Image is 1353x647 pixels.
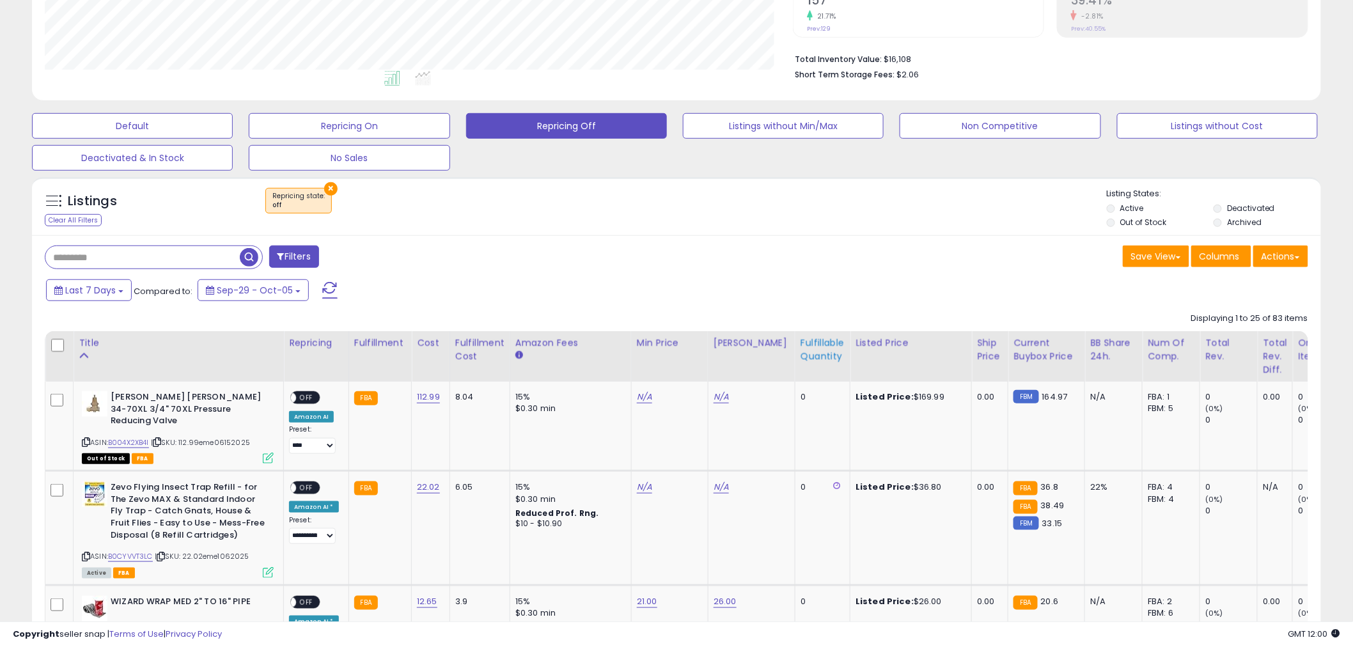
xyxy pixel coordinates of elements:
div: N/A [1263,481,1283,493]
p: Listing States: [1107,188,1321,200]
b: [PERSON_NAME] [PERSON_NAME] 34-70XL 3/4" 70XL Pressure Reducing Valve [111,391,266,430]
a: 26.00 [714,595,737,608]
div: Num of Comp. [1148,336,1194,363]
button: Save View [1123,246,1189,267]
div: BB Share 24h. [1090,336,1137,363]
a: Terms of Use [109,628,164,640]
div: 22% [1090,481,1132,493]
label: Out of Stock [1120,217,1167,228]
div: FBM: 6 [1148,607,1190,619]
div: [PERSON_NAME] [714,336,790,350]
span: OFF [296,393,317,403]
button: Deactivated & In Stock [32,145,233,171]
a: N/A [637,391,652,403]
small: (0%) [1205,403,1223,414]
h5: Listings [68,192,117,210]
a: B004X2XB4I [108,437,149,448]
b: Listed Price: [856,481,914,493]
div: 0 [1205,391,1257,403]
label: Active [1120,203,1144,214]
div: Amazon Fees [515,336,626,350]
div: 0 [1205,481,1257,493]
div: Total Rev. Diff. [1263,336,1287,377]
span: All listings currently available for purchase on Amazon [82,568,111,579]
span: 20.6 [1041,595,1059,607]
div: 0 [1298,414,1350,426]
label: Deactivated [1227,203,1275,214]
small: (0%) [1205,608,1223,618]
div: FBA: 4 [1148,481,1190,493]
div: ASIN: [82,391,274,462]
small: FBM [1013,390,1038,403]
span: FBA [113,568,135,579]
span: $2.06 [896,68,919,81]
div: 8.04 [455,391,500,403]
div: Fulfillment [354,336,406,350]
small: 21.71% [813,12,836,21]
div: ASIN: [82,481,274,576]
div: Min Price [637,336,703,350]
div: Clear All Filters [45,214,102,226]
small: FBA [354,596,378,610]
div: $0.30 min [515,403,622,414]
div: 3.9 [455,596,500,607]
small: FBA [1013,500,1037,514]
div: FBM: 5 [1148,403,1190,414]
div: N/A [1090,596,1132,607]
div: Cost [417,336,444,350]
small: FBA [354,481,378,495]
a: 112.99 [417,391,440,403]
b: Reduced Prof. Rng. [515,508,599,518]
span: | SKU: 112.99eme06152025 [151,437,250,448]
div: Preset: [289,425,339,454]
small: FBA [354,391,378,405]
small: FBA [1013,596,1037,610]
small: Amazon Fees. [515,350,523,361]
b: Listed Price: [856,391,914,403]
div: 0 [1205,596,1257,607]
span: Columns [1200,250,1240,263]
div: Total Rev. [1205,336,1252,363]
div: FBM: 4 [1148,494,1190,505]
div: Current Buybox Price [1013,336,1079,363]
span: FBA [132,453,153,464]
span: 38.49 [1041,499,1065,511]
span: Compared to: [134,285,192,297]
span: All listings that are currently out of stock and unavailable for purchase on Amazon [82,453,130,464]
small: Prev: 129 [807,25,831,33]
small: Prev: 40.55% [1071,25,1106,33]
small: (0%) [1298,494,1316,504]
div: 0 [801,596,840,607]
button: Repricing On [249,113,450,139]
img: 41Lo6uQlhFL._SL40_.jpg [82,596,107,621]
small: (0%) [1298,608,1316,618]
div: FBA: 1 [1148,391,1190,403]
small: FBA [1013,481,1037,495]
div: Ordered Items [1298,336,1345,363]
button: × [324,182,338,196]
b: Short Term Storage Fees: [795,69,895,80]
div: 0.00 [1263,391,1283,403]
div: 0 [1298,505,1350,517]
b: Listed Price: [856,595,914,607]
small: FBM [1013,517,1038,530]
b: Zevo Flying Insect Trap Refill - for The Zevo MAX & Standard Indoor Fly Trap - Catch Gnats, House... [111,481,266,544]
button: Columns [1191,246,1251,267]
a: N/A [714,391,729,403]
button: Sep-29 - Oct-05 [198,279,309,301]
span: 36.8 [1041,481,1059,493]
div: N/A [1090,391,1132,403]
div: 0.00 [1263,596,1283,607]
button: Actions [1253,246,1308,267]
small: (0%) [1298,403,1316,414]
button: Repricing Off [466,113,667,139]
div: 0 [1205,505,1257,517]
div: seller snap | | [13,628,222,641]
span: 2025-10-13 12:00 GMT [1288,628,1340,640]
span: Repricing state : [272,191,325,210]
button: Listings without Cost [1117,113,1318,139]
button: No Sales [249,145,450,171]
span: Sep-29 - Oct-05 [217,284,293,297]
div: 6.05 [455,481,500,493]
div: Fulfillable Quantity [801,336,845,363]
